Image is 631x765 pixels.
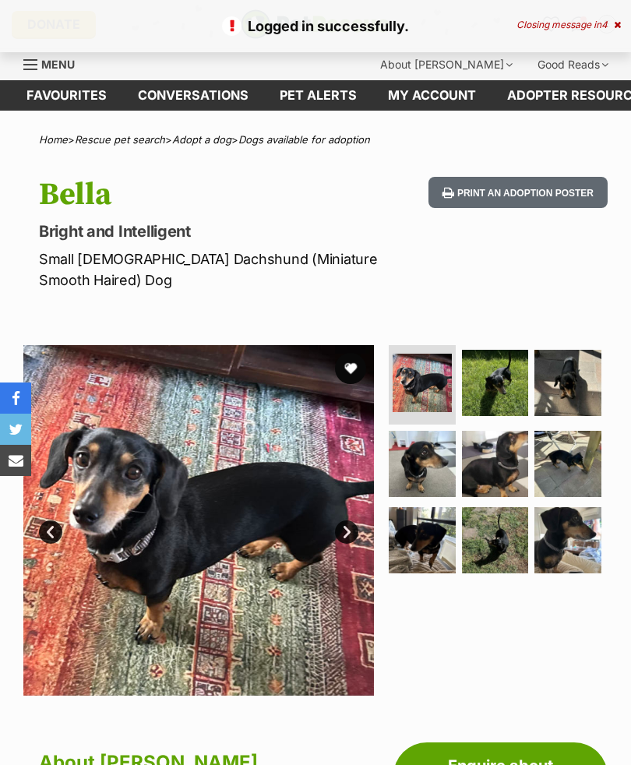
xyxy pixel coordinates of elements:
[516,19,621,30] div: Closing message in
[389,431,456,498] img: Photo of Bella
[39,133,68,146] a: Home
[11,80,122,111] a: Favourites
[39,177,390,213] h1: Bella
[534,507,601,574] img: Photo of Bella
[264,80,372,111] a: Pet alerts
[172,133,231,146] a: Adopt a dog
[372,80,492,111] a: My account
[601,19,608,30] span: 4
[369,49,523,80] div: About [PERSON_NAME]
[534,431,601,498] img: Photo of Bella
[462,507,529,574] img: Photo of Bella
[23,49,86,77] a: Menu
[527,49,619,80] div: Good Reads
[534,350,601,417] img: Photo of Bella
[238,133,370,146] a: Dogs available for adoption
[41,58,75,71] span: Menu
[393,354,452,413] img: Photo of Bella
[462,431,529,498] img: Photo of Bella
[39,249,390,291] p: Small [DEMOGRAPHIC_DATA] Dachshund (Miniature Smooth Haired) Dog
[462,350,529,417] img: Photo of Bella
[16,16,615,37] p: Logged in successfully.
[23,345,374,696] img: Photo of Bella
[335,520,358,544] a: Next
[428,177,608,209] button: Print an adoption poster
[39,520,62,544] a: Prev
[39,220,390,242] p: Bright and Intelligent
[335,353,366,384] button: favourite
[389,507,456,574] img: Photo of Bella
[75,133,165,146] a: Rescue pet search
[122,80,264,111] a: conversations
